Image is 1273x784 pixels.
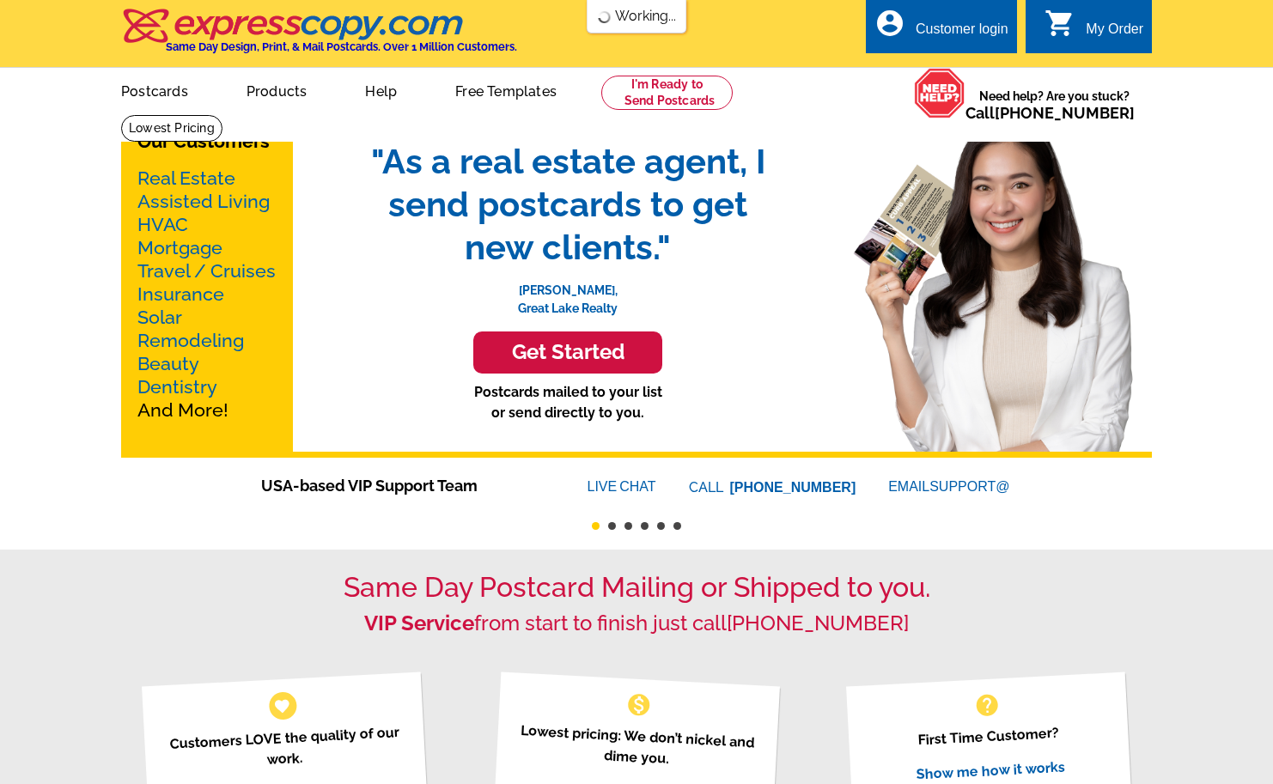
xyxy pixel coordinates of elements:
[929,477,1012,497] font: SUPPORT@
[273,696,291,714] span: favorite
[353,331,783,374] a: Get Started
[137,330,244,351] a: Remodeling
[689,477,726,498] font: CALL
[995,104,1135,122] a: [PHONE_NUMBER]
[137,214,188,235] a: HVAC
[137,167,277,422] p: And More!
[874,8,905,39] i: account_circle
[166,40,517,53] h4: Same Day Design, Print, & Mail Postcards. Over 1 Million Customers.
[608,522,616,530] button: 2 of 6
[874,19,1008,40] a: account_circle Customer login
[121,21,517,53] a: Same Day Design, Print, & Mail Postcards. Over 1 Million Customers.
[867,720,1109,753] p: First Time Customer?
[338,70,424,110] a: Help
[261,474,536,497] span: USA-based VIP Support Team
[657,522,665,530] button: 5 of 6
[916,758,1065,782] a: Show me how it works
[137,167,235,189] a: Real Estate
[94,70,216,110] a: Postcards
[730,480,856,495] a: [PHONE_NUMBER]
[916,21,1008,46] div: Customer login
[1086,21,1143,46] div: My Order
[624,522,632,530] button: 3 of 6
[598,10,612,24] img: loading...
[137,237,222,258] a: Mortgage
[625,691,653,719] span: monetization_on
[353,140,783,269] span: "As a real estate agent, I send postcards to get new clients."
[137,283,224,305] a: Insurance
[1045,8,1075,39] i: shopping_cart
[428,70,584,110] a: Free Templates
[515,720,758,774] p: Lowest pricing: We don’t nickel and dime you.
[673,522,681,530] button: 6 of 6
[219,70,335,110] a: Products
[353,269,783,318] p: [PERSON_NAME], Great Lake Realty
[973,691,1001,719] span: help
[641,522,649,530] button: 4 of 6
[121,611,1152,636] h2: from start to finish just call
[965,104,1135,122] span: Call
[965,88,1143,122] span: Need help? Are you stuck?
[137,191,270,212] a: Assisted Living
[588,479,656,494] a: LIVECHAT
[914,68,965,119] img: help
[137,376,217,398] a: Dentistry
[137,353,199,374] a: Beauty
[592,522,600,530] button: 1 of 6
[353,382,783,423] p: Postcards mailed to your list or send directly to you.
[495,340,641,365] h3: Get Started
[137,260,276,282] a: Travel / Cruises
[727,611,909,635] a: [PHONE_NUMBER]
[364,611,474,635] strong: VIP Service
[121,571,1152,604] h1: Same Day Postcard Mailing or Shipped to you.
[137,307,182,328] a: Solar
[888,479,1012,494] a: EMAILSUPPORT@
[588,477,620,497] font: LIVE
[162,721,405,775] p: Customers LOVE the quality of our work.
[1045,19,1143,40] a: shopping_cart My Order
